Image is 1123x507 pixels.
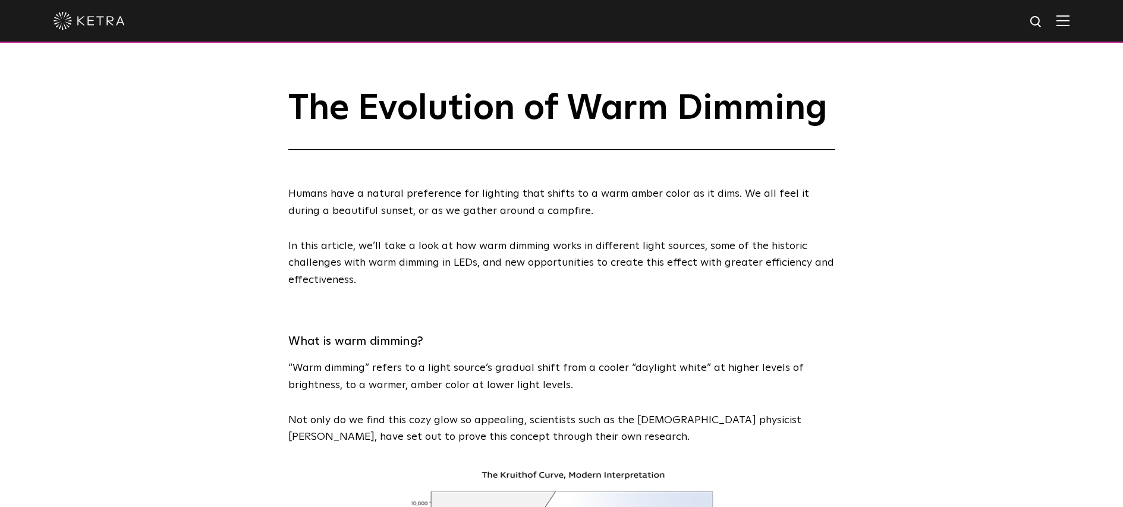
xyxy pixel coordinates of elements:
[288,185,835,220] p: Humans have a natural preference for lighting that shifts to a warm amber color as it dims. We al...
[54,12,125,30] img: ketra-logo-2019-white
[288,360,835,394] p: “Warm dimming” refers to a light source’s gradual shift from a cooler “daylight white” at higher ...
[1029,15,1044,30] img: search icon
[288,241,834,286] span: In this article, we’ll take a look at how warm dimming works in different light sources, some of ...
[288,89,835,150] h1: The Evolution of Warm Dimming
[288,330,835,352] h3: What is warm dimming?
[288,412,835,446] p: Not only do we find this cozy glow so appealing, scientists such as the [DEMOGRAPHIC_DATA] physic...
[1056,15,1069,26] img: Hamburger%20Nav.svg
